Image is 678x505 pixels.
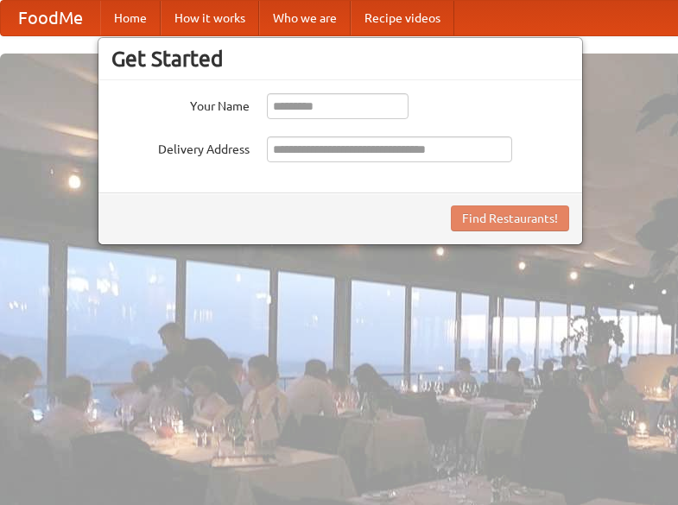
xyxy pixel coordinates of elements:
[111,93,250,115] label: Your Name
[100,1,161,35] a: Home
[161,1,259,35] a: How it works
[351,1,454,35] a: Recipe videos
[451,205,569,231] button: Find Restaurants!
[1,1,100,35] a: FoodMe
[111,46,569,72] h3: Get Started
[111,136,250,158] label: Delivery Address
[259,1,351,35] a: Who we are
